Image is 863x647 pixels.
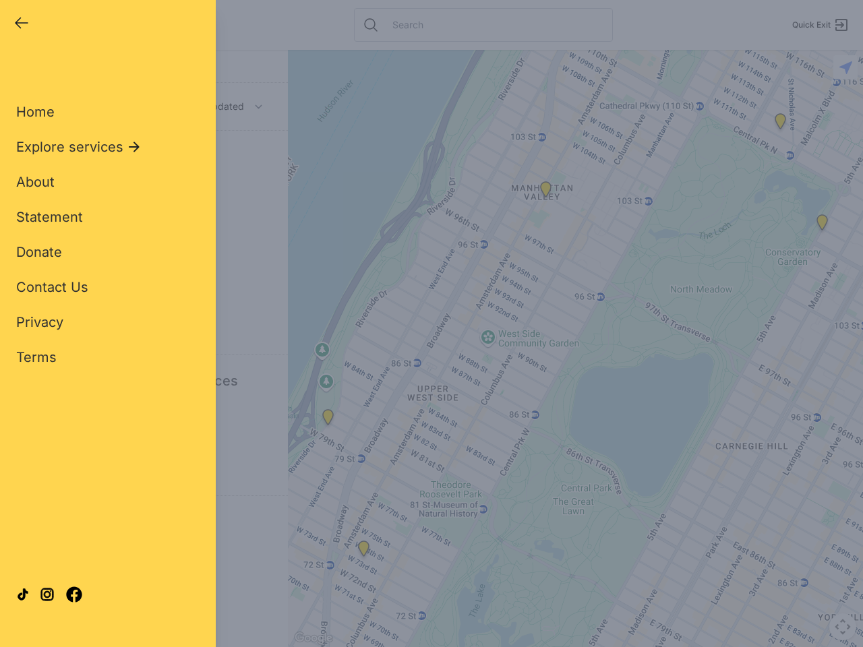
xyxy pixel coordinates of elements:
[16,279,88,295] span: Contact Us
[16,104,55,120] span: Home
[16,173,55,191] a: About
[16,313,63,332] a: Privacy
[16,244,62,260] span: Donate
[16,209,83,225] span: Statement
[16,349,57,365] span: Terms
[16,102,55,121] a: Home
[16,314,63,330] span: Privacy
[16,278,88,297] a: Contact Us
[16,137,142,156] button: Explore services
[16,348,57,367] a: Terms
[16,137,123,156] span: Explore services
[16,174,55,190] span: About
[16,243,62,261] a: Donate
[16,208,83,226] a: Statement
